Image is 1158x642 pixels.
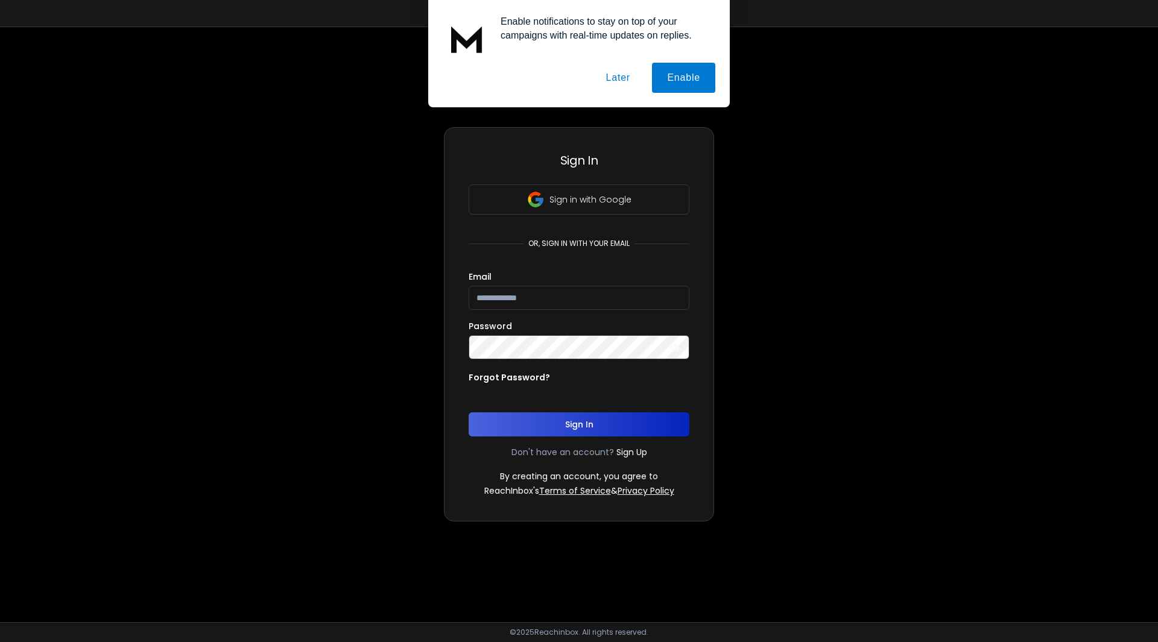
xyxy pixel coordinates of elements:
[618,485,674,497] a: Privacy Policy
[500,470,658,482] p: By creating an account, you agree to
[549,194,631,206] p: Sign in with Google
[652,63,715,93] button: Enable
[539,485,611,497] a: Terms of Service
[590,63,645,93] button: Later
[469,184,689,215] button: Sign in with Google
[469,371,550,383] p: Forgot Password?
[469,412,689,436] button: Sign In
[510,628,648,637] p: © 2025 Reachinbox. All rights reserved.
[484,485,674,497] p: ReachInbox's &
[469,322,512,330] label: Password
[469,152,689,169] h3: Sign In
[511,446,614,458] p: Don't have an account?
[491,14,715,42] div: Enable notifications to stay on top of your campaigns with real-time updates on replies.
[469,272,492,281] label: Email
[443,14,491,63] img: notification icon
[616,446,647,458] a: Sign Up
[524,239,634,248] p: or, sign in with your email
